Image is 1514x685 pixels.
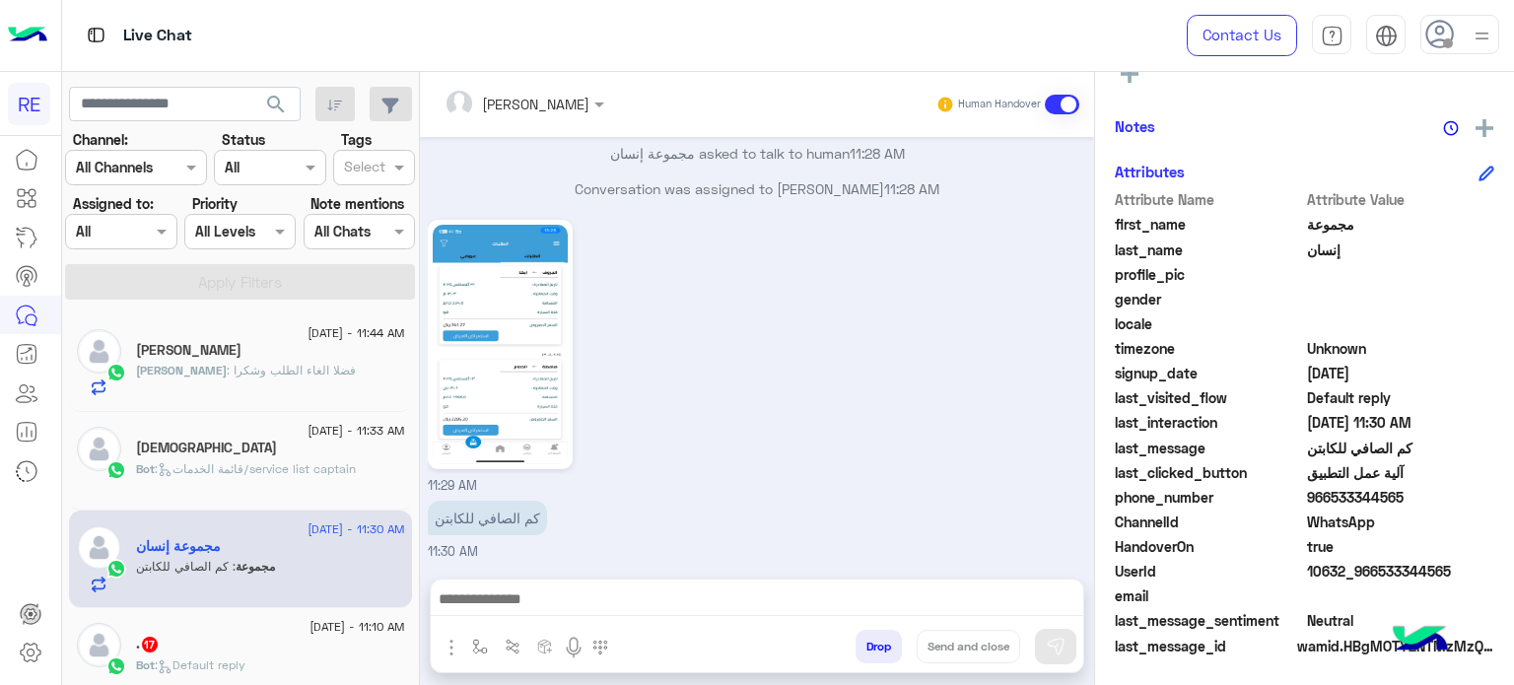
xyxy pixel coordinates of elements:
span: : قائمة الخدمات/service list captain [155,461,356,476]
span: 11:28 AM [884,180,939,197]
span: 10632_966533344565 [1307,561,1495,582]
span: [PERSON_NAME] [136,363,227,377]
span: Bot [136,461,155,476]
img: profile [1470,24,1494,48]
span: last_name [1115,240,1303,260]
small: Human Handover [958,97,1041,112]
button: select flow [464,630,497,662]
span: 11:28 AM [850,145,905,162]
img: WhatsApp [106,460,126,480]
img: notes [1443,120,1459,136]
span: آلية عمل التطبيق [1307,462,1495,483]
span: Attribute Value [1307,189,1495,210]
span: 11:29 AM [428,478,477,493]
span: null [1307,585,1495,606]
span: last_clicked_button [1115,462,1303,483]
h5: . [136,636,160,652]
div: Select [341,156,385,181]
span: ChannelId [1115,512,1303,532]
span: Attribute Name [1115,189,1303,210]
button: Apply Filters [65,264,415,300]
span: last_interaction [1115,412,1303,433]
span: 966533344565 [1307,487,1495,508]
img: WhatsApp [106,363,126,382]
img: WhatsApp [106,656,126,676]
img: defaultAdmin.png [77,329,121,374]
div: RE [8,83,50,125]
span: 0 [1307,610,1495,631]
img: Logo [8,15,47,56]
span: كم الصافي للكابتن [1307,438,1495,458]
img: make a call [592,640,608,655]
span: [DATE] - 11:44 AM [308,324,404,342]
img: create order [537,639,553,654]
span: email [1115,585,1303,606]
span: [DATE] - 11:10 AM [310,618,404,636]
h5: سبحان الله [136,440,277,456]
span: فضلا الغاء الطلب وشكرا [227,363,356,377]
a: tab [1312,15,1351,56]
span: HandoverOn [1115,536,1303,557]
label: Priority [192,193,238,214]
img: add [1476,119,1493,137]
img: defaultAdmin.png [77,427,121,471]
img: send message [1046,637,1066,656]
span: 17 [142,637,158,652]
img: tab [1375,25,1398,47]
span: null [1307,313,1495,334]
button: Trigger scenario [497,630,529,662]
span: wamid.HBgMOTY2NTMzMzQ0NTY1FQIAEhgUM0FCOEQ0Q0I5QjJGOTg2M0IzMzgA [1297,636,1494,656]
span: 2025-08-12T08:30:44.015Z [1307,412,1495,433]
span: last_message_id [1115,636,1293,656]
label: Tags [341,129,372,150]
span: Default reply [1307,387,1495,408]
img: 30780170344931012.jpg [433,225,568,464]
img: send voice note [562,636,585,659]
span: مجموعة [236,559,275,574]
span: 2025-08-07T10:18:11.849Z [1307,363,1495,383]
button: create order [529,630,562,662]
h6: Attributes [1115,163,1185,180]
span: مجموعة [1307,214,1495,235]
img: defaultAdmin.png [77,623,121,667]
label: Note mentions [310,193,404,214]
p: Live Chat [123,23,192,49]
img: tab [1321,25,1343,47]
img: hulul-logo.png [1386,606,1455,675]
img: send attachment [440,636,463,659]
span: [DATE] - 11:33 AM [308,422,404,440]
p: 12/8/2025, 11:30 AM [428,501,547,535]
img: Trigger scenario [505,639,520,654]
span: last_visited_flow [1115,387,1303,408]
h5: مجموعة إنسان [136,538,221,555]
img: tab [84,23,108,47]
span: phone_number [1115,487,1303,508]
h5: NEHAL [136,342,241,359]
span: إنسان [1307,240,1495,260]
span: timezone [1115,338,1303,359]
span: last_message [1115,438,1303,458]
span: signup_date [1115,363,1303,383]
button: Drop [856,630,902,663]
span: null [1307,289,1495,309]
img: select flow [472,639,488,654]
span: Unknown [1307,338,1495,359]
button: Send and close [917,630,1020,663]
span: locale [1115,313,1303,334]
span: last_message_sentiment [1115,610,1303,631]
span: [DATE] - 11:30 AM [308,520,404,538]
span: كم الصافي للكابتن [136,559,236,574]
h6: Notes [1115,117,1155,135]
span: gender [1115,289,1303,309]
label: Status [222,129,265,150]
span: UserId [1115,561,1303,582]
label: Channel: [73,129,128,150]
span: true [1307,536,1495,557]
p: مجموعة إنسان asked to talk to human [428,143,1087,164]
span: 2 [1307,512,1495,532]
p: Conversation was assigned to [PERSON_NAME] [428,178,1087,199]
span: : Default reply [155,657,245,672]
span: 11:30 AM [428,544,478,559]
img: WhatsApp [106,559,126,579]
span: profile_pic [1115,264,1303,285]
